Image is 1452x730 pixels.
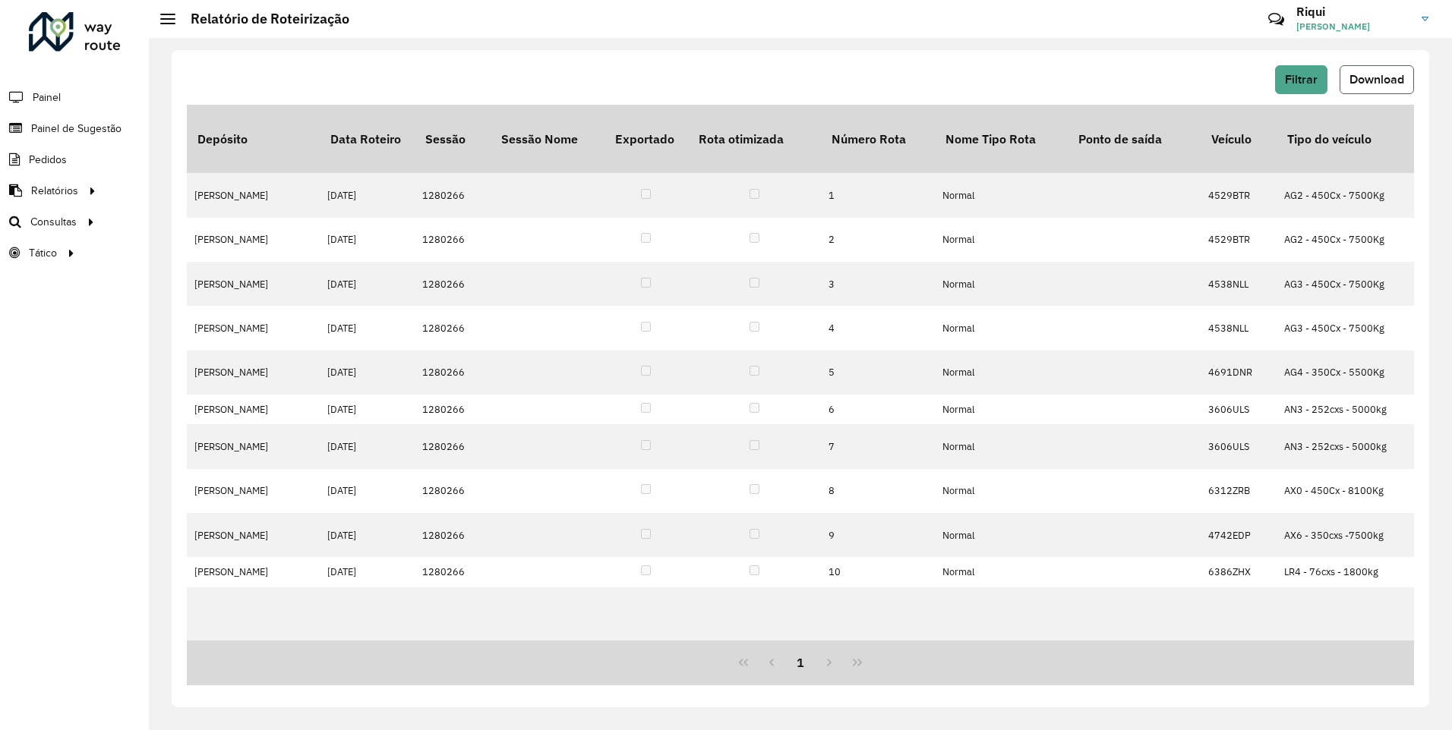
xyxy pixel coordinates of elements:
td: 6386ZHX [1201,557,1277,587]
button: 1 [786,648,815,677]
td: [DATE] [320,351,415,395]
td: Normal [935,351,1068,395]
td: [DATE] [320,424,415,468]
td: Normal [935,218,1068,262]
td: 1280266 [415,469,491,513]
td: [DATE] [320,395,415,424]
td: AG3 - 450Cx - 7500Kg [1277,262,1409,306]
td: 4529BTR [1201,173,1277,217]
td: 6 [821,395,935,424]
td: 1 [821,173,935,217]
td: 3 [821,262,935,306]
td: [PERSON_NAME] [187,557,320,587]
td: Normal [935,173,1068,217]
td: Normal [935,424,1068,468]
th: Rota otimizada [688,105,821,173]
td: AX6 - 350cxs -7500kg [1277,513,1409,557]
button: Download [1340,65,1414,94]
span: Painel [33,90,61,105]
td: Normal [935,513,1068,557]
span: Filtrar [1285,73,1318,86]
td: [PERSON_NAME] [187,173,320,217]
td: LR4 - 76cxs - 1800kg [1277,557,1409,587]
td: 3606ULS [1201,424,1277,468]
th: Tipo do veículo [1277,105,1409,173]
a: Contato Rápido [1260,3,1293,36]
td: 1280266 [415,557,491,587]
td: [PERSON_NAME] [187,262,320,306]
td: 1280266 [415,218,491,262]
td: 6312ZRB [1201,469,1277,513]
span: Relatórios [31,183,78,199]
th: Sessão Nome [491,105,604,173]
td: 7 [821,424,935,468]
td: [PERSON_NAME] [187,218,320,262]
td: 9 [821,513,935,557]
td: Normal [935,469,1068,513]
td: 4742EDP [1201,513,1277,557]
th: Nome Tipo Rota [935,105,1068,173]
td: Normal [935,262,1068,306]
th: Depósito [187,105,320,173]
td: AN3 - 252cxs - 5000kg [1277,424,1409,468]
td: 1280266 [415,262,491,306]
td: [PERSON_NAME] [187,395,320,424]
td: Normal [935,557,1068,587]
td: [PERSON_NAME] [187,351,320,395]
td: 8 [821,469,935,513]
td: Normal [935,306,1068,350]
td: [DATE] [320,173,415,217]
td: 1280266 [415,173,491,217]
td: [PERSON_NAME] [187,469,320,513]
td: 4529BTR [1201,218,1277,262]
td: 4538NLL [1201,262,1277,306]
td: AG2 - 450Cx - 7500Kg [1277,218,1409,262]
td: 2 [821,218,935,262]
th: Veículo [1201,105,1277,173]
th: Ponto de saída [1068,105,1201,173]
td: 1280266 [415,306,491,350]
td: AX0 - 450Cx - 8100Kg [1277,469,1409,513]
h3: Riqui [1296,5,1410,19]
td: 1280266 [415,513,491,557]
span: [PERSON_NAME] [1296,20,1410,33]
button: Filtrar [1275,65,1327,94]
td: 1280266 [415,424,491,468]
td: 5 [821,351,935,395]
td: 1280266 [415,395,491,424]
span: Consultas [30,214,77,230]
td: 4 [821,306,935,350]
td: AG2 - 450Cx - 7500Kg [1277,173,1409,217]
td: AG3 - 450Cx - 7500Kg [1277,306,1409,350]
span: Download [1349,73,1404,86]
td: 4538NLL [1201,306,1277,350]
span: Painel de Sugestão [31,121,122,137]
td: [DATE] [320,513,415,557]
td: [DATE] [320,469,415,513]
td: AG4 - 350Cx - 5500Kg [1277,351,1409,395]
td: [PERSON_NAME] [187,513,320,557]
th: Número Rota [821,105,935,173]
td: [PERSON_NAME] [187,424,320,468]
td: [DATE] [320,557,415,587]
td: Normal [935,395,1068,424]
th: Data Roteiro [320,105,415,173]
td: [DATE] [320,306,415,350]
th: Exportado [604,105,688,173]
td: [PERSON_NAME] [187,306,320,350]
span: Pedidos [29,152,67,168]
td: 10 [821,557,935,587]
th: Sessão [415,105,491,173]
td: 4691DNR [1201,351,1277,395]
td: [DATE] [320,262,415,306]
td: 3606ULS [1201,395,1277,424]
h2: Relatório de Roteirização [175,11,349,27]
span: Tático [29,245,57,261]
td: [DATE] [320,218,415,262]
td: 1280266 [415,351,491,395]
td: AN3 - 252cxs - 5000kg [1277,395,1409,424]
